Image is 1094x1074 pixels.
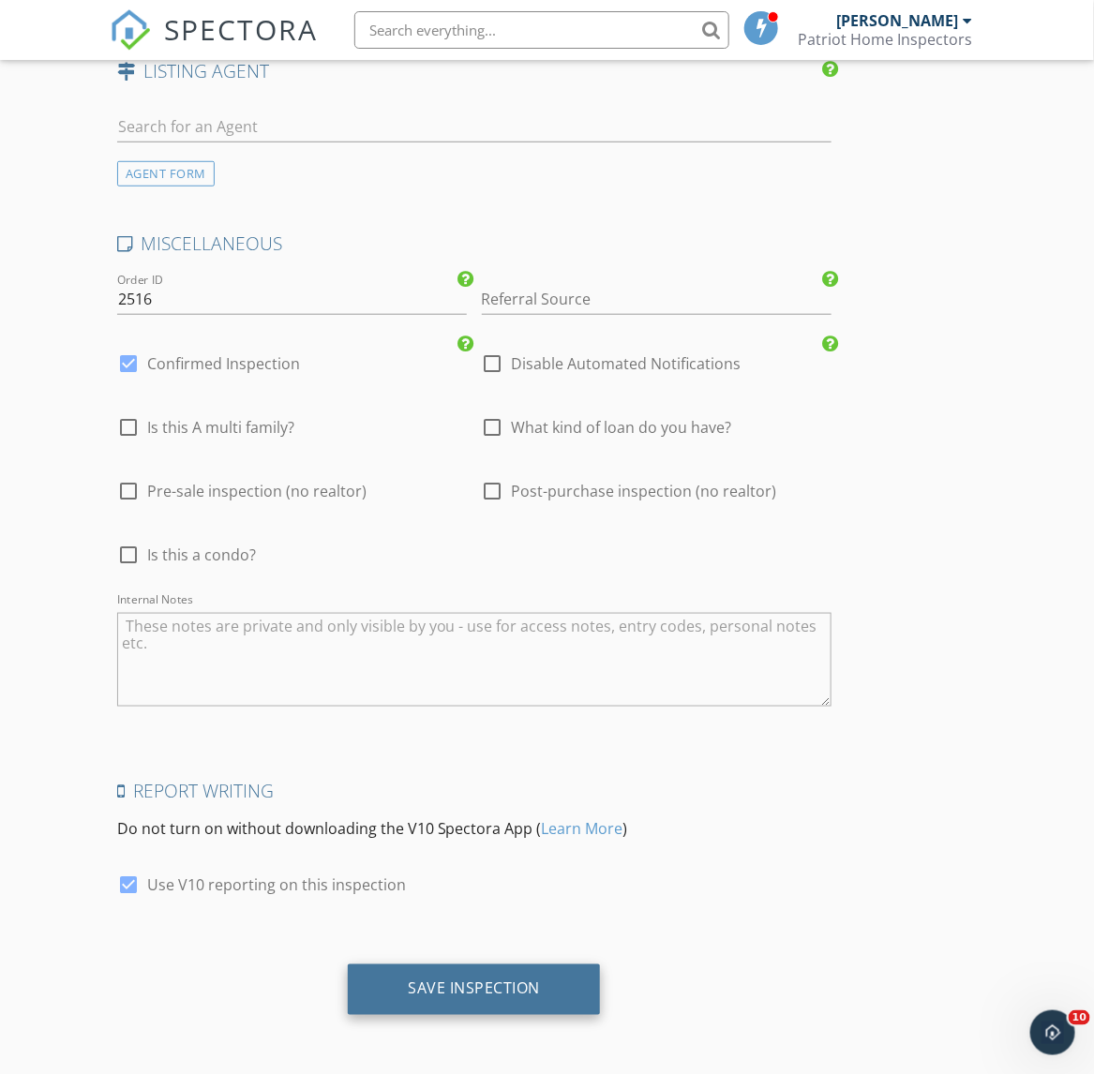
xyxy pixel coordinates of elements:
img: The Best Home Inspection Software - Spectora [110,9,151,51]
label: Confirmed Inspection [147,354,300,373]
label: Use V10 reporting on this inspection [147,876,406,895]
span: Is this a condo? [147,545,256,564]
input: Search for an Agent [117,112,832,142]
h4: LISTING AGENT [117,59,832,83]
span: Post-purchase inspection (no realtor) [512,482,777,500]
div: Patriot Home Inspectors [798,30,972,49]
input: Search everything... [354,11,729,49]
span: Pre-sale inspection (no realtor) [147,482,367,500]
span: What kind of loan do you have? [512,418,732,437]
span: 10 [1069,1010,1090,1025]
textarea: Internal Notes [117,613,832,707]
span: SPECTORA [164,9,318,49]
iframe: Intercom live chat [1030,1010,1075,1055]
input: Referral Source [482,284,832,315]
div: AGENT FORM [117,161,215,186]
label: Disable Automated Notifications [512,354,742,373]
div: Save Inspection [408,979,540,998]
span: Is this A multi family? [147,418,294,437]
p: Do not turn on without downloading the V10 Spectora App ( ) [117,818,832,841]
h4: MISCELLANEOUS [117,231,832,256]
a: Learn More [542,819,623,840]
h4: Report Writing [117,780,832,804]
div: [PERSON_NAME] [836,11,958,30]
a: SPECTORA [110,25,318,65]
